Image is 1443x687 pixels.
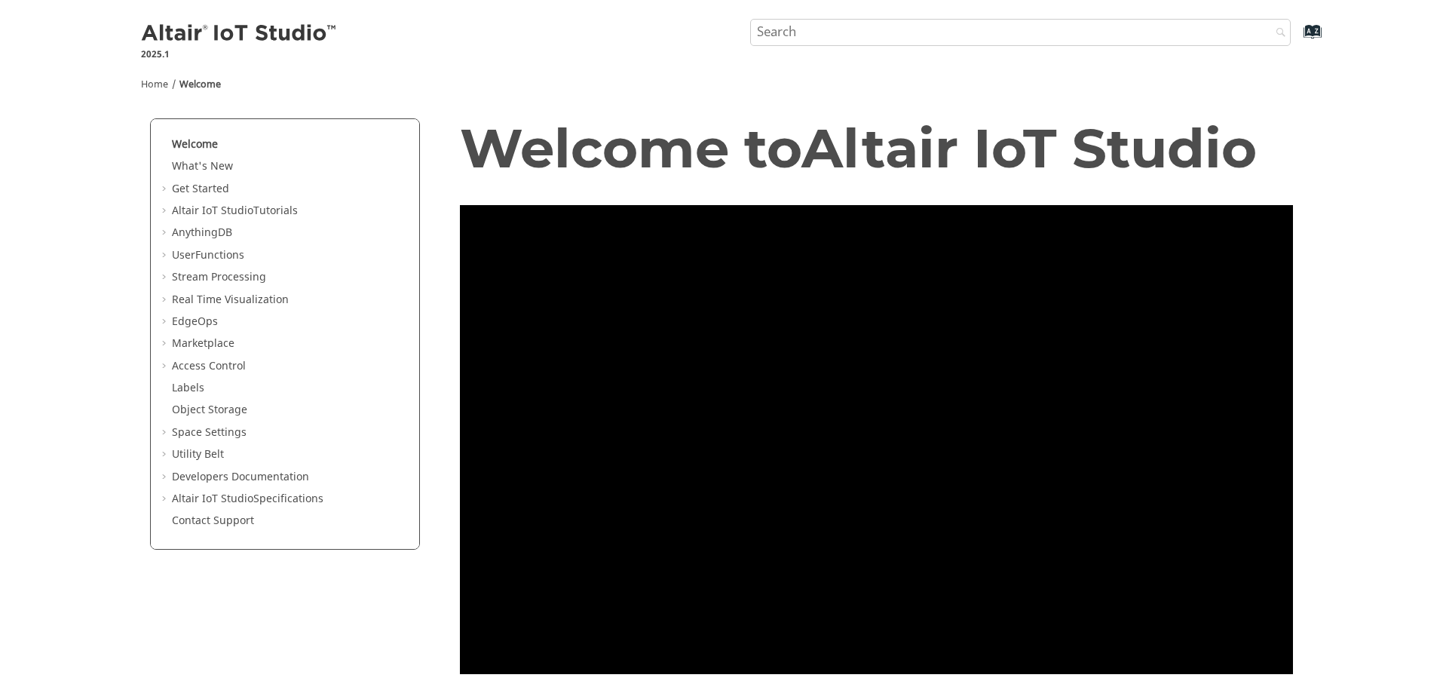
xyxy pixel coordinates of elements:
a: Labels [172,380,204,396]
span: Expand Developers Documentation [160,470,172,485]
span: Altair IoT Studio [172,491,253,507]
a: Welcome [172,136,218,152]
a: Welcome [179,78,221,91]
a: Space Settings [172,425,247,440]
span: Expand Altair IoT StudioSpecifications [160,492,172,507]
span: Altair IoT Studio [172,203,253,219]
span: Expand Marketplace [160,336,172,351]
p: 2025.1 [141,48,339,61]
a: UserFunctions [172,247,244,263]
span: Expand AnythingDB [160,225,172,241]
a: Marketplace [172,336,234,351]
span: Functions [195,247,244,263]
a: Stream Processing [172,269,266,285]
input: Search query [750,19,1291,46]
a: Object Storage [172,402,247,418]
span: Expand Altair IoT StudioTutorials [160,204,172,219]
ul: Table of Contents [160,137,410,529]
h1: Welcome to [460,118,1293,178]
a: Access Control [172,358,246,374]
a: EdgeOps [172,314,218,330]
span: Expand Stream Processing [160,270,172,285]
span: Expand Space Settings [160,425,172,440]
span: Expand Get Started [160,182,172,197]
span: Expand Access Control [160,359,172,374]
a: Altair IoT StudioTutorials [172,203,298,219]
a: Real Time Visualization [172,292,289,308]
a: Home [141,78,168,91]
a: Developers Documentation [172,469,309,485]
a: Altair IoT StudioSpecifications [172,491,323,507]
a: Utility Belt [172,446,224,462]
a: Get Started [172,181,229,197]
img: Altair IoT Studio [141,22,339,46]
button: Search [1256,19,1298,48]
span: Altair IoT Studio [801,115,1257,181]
span: Expand EdgeOps [160,314,172,330]
nav: Tools [118,65,1325,97]
a: What's New [172,158,233,174]
a: Contact Support [172,513,254,529]
span: Expand Utility Belt [160,447,172,462]
span: Expand UserFunctions [160,248,172,263]
span: Expand Real Time Visualization [160,293,172,308]
a: AnythingDB [172,225,232,241]
a: Go to index terms page [1279,31,1313,47]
